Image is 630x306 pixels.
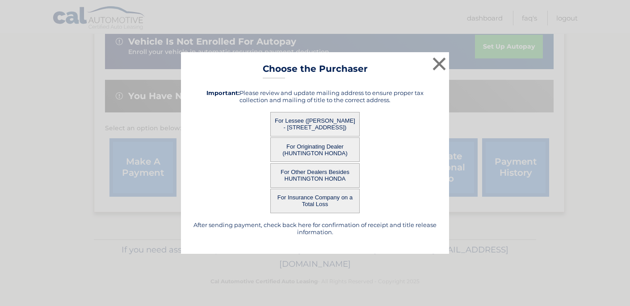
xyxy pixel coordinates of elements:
[206,89,239,96] strong: Important:
[270,189,360,213] button: For Insurance Company on a Total Loss
[430,55,448,73] button: ×
[192,221,438,236] h5: After sending payment, check back here for confirmation of receipt and title release information.
[270,137,360,162] button: For Originating Dealer (HUNTINGTON HONDA)
[192,89,438,103] h5: Please review and update mailing address to ensure proper tax collection and mailing of title to ...
[270,163,360,188] button: For Other Dealers Besides HUNTINGTON HONDA
[270,112,360,136] button: For Lessee ([PERSON_NAME] - [STREET_ADDRESS])
[263,63,368,79] h3: Choose the Purchaser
